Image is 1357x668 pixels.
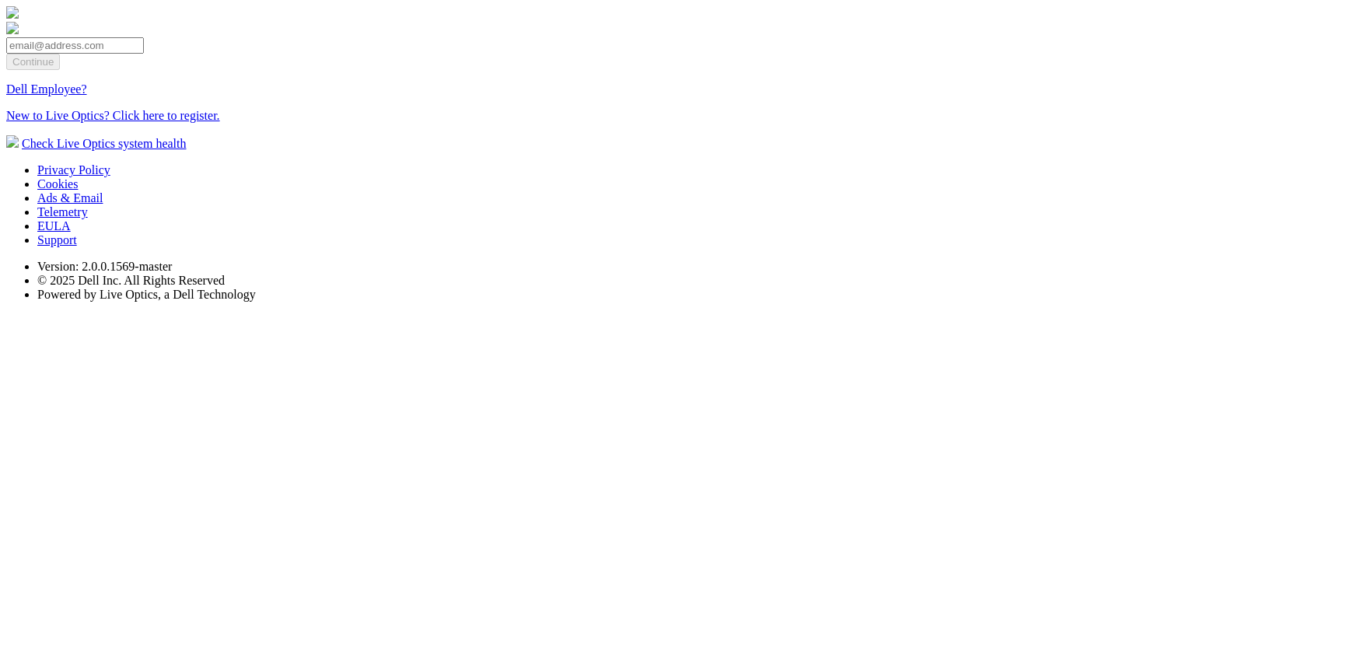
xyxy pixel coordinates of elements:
[6,6,19,19] img: liveoptics-logo.svg
[37,205,88,219] a: Telemetry
[6,37,144,54] input: email@address.com
[37,177,78,191] a: Cookies
[37,260,1351,274] li: Version: 2.0.0.1569-master
[6,135,19,148] img: status-check-icon.svg
[37,233,77,247] a: Support
[6,22,19,34] img: liveoptics-word.svg
[37,219,71,233] a: EULA
[37,288,1351,302] li: Powered by Live Optics, a Dell Technology
[6,54,60,70] input: Continue
[6,109,220,122] a: New to Live Optics? Click here to register.
[22,137,187,150] a: Check Live Optics system health
[6,82,87,96] a: Dell Employee?
[37,163,110,177] a: Privacy Policy
[37,274,1351,288] li: © 2025 Dell Inc. All Rights Reserved
[37,191,103,205] a: Ads & Email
